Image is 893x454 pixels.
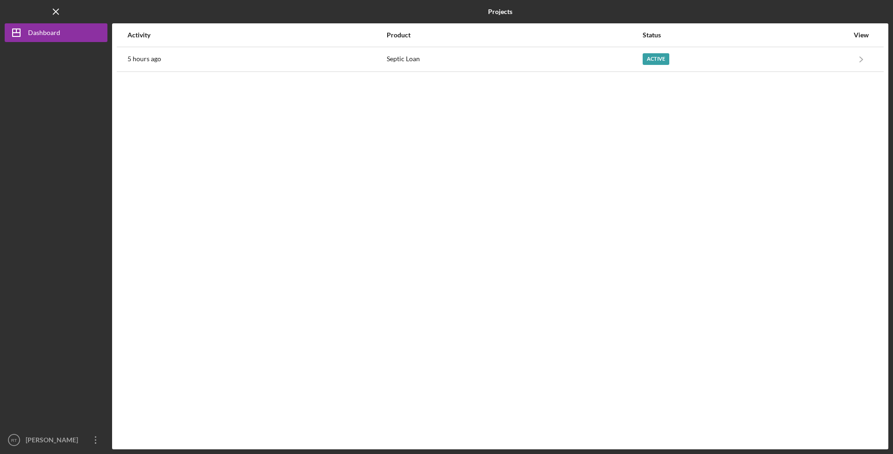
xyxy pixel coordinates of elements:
[5,23,107,42] button: Dashboard
[643,31,849,39] div: Status
[128,31,386,39] div: Activity
[488,8,512,15] b: Projects
[387,48,642,71] div: Septic Loan
[643,53,669,65] div: Active
[850,31,873,39] div: View
[23,431,84,452] div: [PERSON_NAME]
[11,438,17,443] text: RT
[5,431,107,449] button: RT[PERSON_NAME]
[128,55,161,63] time: 2025-09-29 15:48
[387,31,642,39] div: Product
[28,23,60,44] div: Dashboard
